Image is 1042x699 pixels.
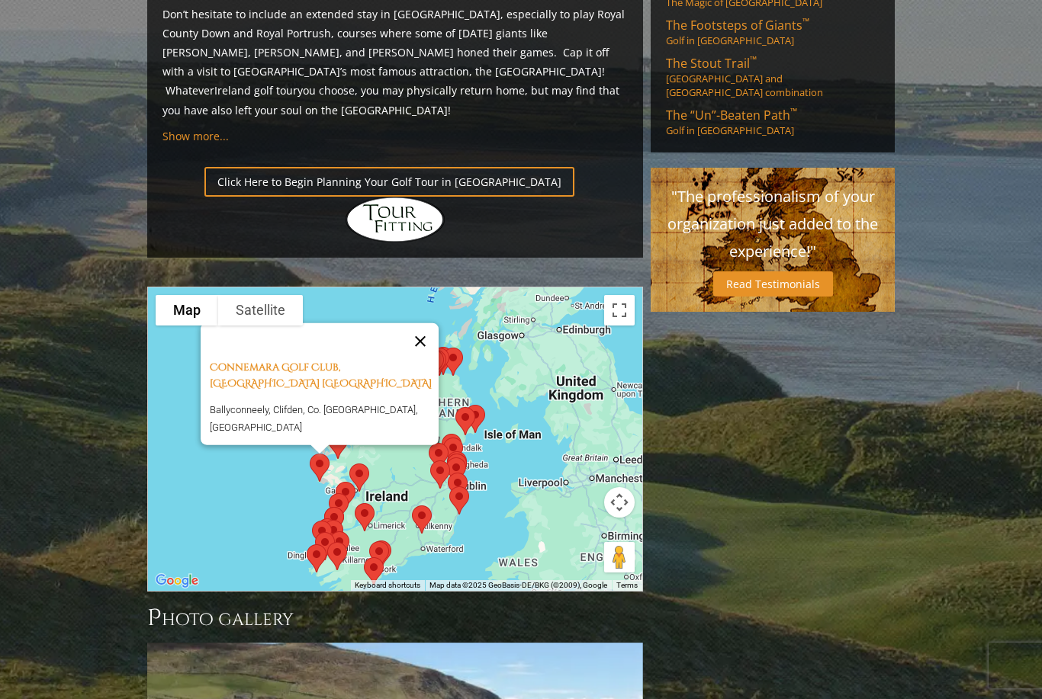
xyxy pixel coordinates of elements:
[346,197,445,242] img: Hidden Links
[604,487,635,518] button: Map camera controls
[750,53,757,66] sup: ™
[355,580,420,591] button: Keyboard shortcuts
[713,271,833,297] a: Read Testimonials
[156,295,218,325] button: Show street map
[666,17,880,47] a: The Footsteps of Giants™Golf in [GEOGRAPHIC_DATA]
[162,129,229,143] a: Show more...
[152,571,202,591] img: Google
[210,361,432,390] a: Connemara Golf Club, [GEOGRAPHIC_DATA] [GEOGRAPHIC_DATA]
[666,107,797,123] span: The “Un”-Beaten Path
[802,15,809,28] sup: ™
[429,581,607,589] span: Map data ©2025 GeoBasis-DE/BKG (©2009), Google
[147,603,643,633] h3: Photo Gallery
[204,167,574,197] a: Click Here to Begin Planning Your Golf Tour in [GEOGRAPHIC_DATA]
[162,5,628,120] p: Don’t hesitate to include an extended stay in [GEOGRAPHIC_DATA], especially to play Royal County ...
[604,295,635,325] button: Toggle fullscreen view
[402,323,439,360] button: Close
[790,105,797,118] sup: ™
[218,295,303,325] button: Show satellite imagery
[152,571,202,591] a: Open this area in Google Maps (opens a new window)
[666,183,880,265] p: "The professionalism of your organization just added to the experience!"
[210,400,439,436] p: Ballyconneely, Clifden, Co. [GEOGRAPHIC_DATA], [GEOGRAPHIC_DATA]
[616,581,638,589] a: Terms (opens in new tab)
[604,542,635,572] button: Drag Pegman onto the map to open Street View
[214,83,297,98] a: Ireland golf tour
[666,107,880,137] a: The “Un”-Beaten Path™Golf in [GEOGRAPHIC_DATA]
[666,55,880,99] a: The Stout Trail™[GEOGRAPHIC_DATA] and [GEOGRAPHIC_DATA] combination
[666,17,809,34] span: The Footsteps of Giants
[666,55,757,72] span: The Stout Trail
